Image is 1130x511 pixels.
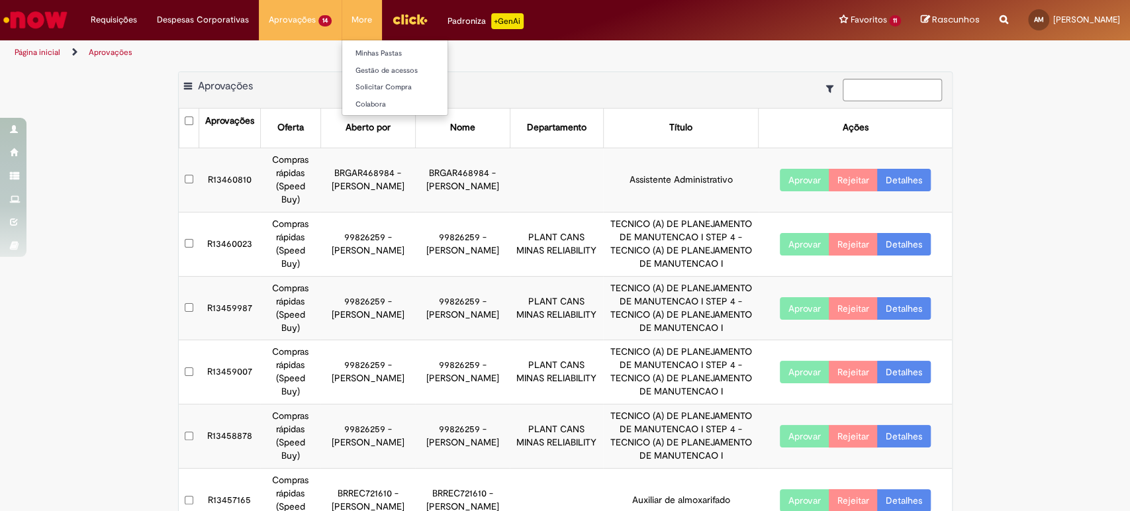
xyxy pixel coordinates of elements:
[603,148,758,212] td: Assistente Administrativo
[491,13,524,29] p: +GenAi
[669,121,692,134] div: Título
[603,276,758,340] td: TECNICO (A) DE PLANEJAMENTO DE MANUTENCAO I STEP 4 - TECNICO (A) DE PLANEJAMENTO DE MANUTENCAO I
[877,169,931,191] a: Detalhes
[352,13,372,26] span: More
[415,276,510,340] td: 99826259 - [PERSON_NAME]
[91,13,137,26] span: Requisições
[527,121,587,134] div: Departamento
[260,148,320,212] td: Compras rápidas (Speed Buy)
[450,121,475,134] div: Nome
[877,425,931,447] a: Detalhes
[603,340,758,404] td: TECNICO (A) DE PLANEJAMENTO DE MANUTENCAO I STEP 4 - TECNICO (A) DE PLANEJAMENTO DE MANUTENCAO I
[1,7,70,33] img: ServiceNow
[269,13,316,26] span: Aprovações
[780,361,829,383] button: Aprovar
[829,169,878,191] button: Rejeitar
[829,233,878,255] button: Rejeitar
[603,404,758,469] td: TECNICO (A) DE PLANEJAMENTO DE MANUTENCAO I STEP 4 - TECNICO (A) DE PLANEJAMENTO DE MANUTENCAO I
[342,80,488,95] a: Solicitar Compra
[877,361,931,383] a: Detalhes
[157,13,249,26] span: Despesas Corporativas
[829,361,878,383] button: Rejeitar
[320,212,415,276] td: 99826259 - [PERSON_NAME]
[415,148,510,212] td: BRGAR468984 - [PERSON_NAME]
[415,212,510,276] td: 99826259 - [PERSON_NAME]
[780,169,829,191] button: Aprovar
[15,47,60,58] a: Página inicial
[89,47,132,58] a: Aprovações
[199,276,260,340] td: R13459987
[842,121,868,134] div: Ações
[199,404,260,469] td: R13458878
[447,13,524,29] div: Padroniza
[320,340,415,404] td: 99826259 - [PERSON_NAME]
[415,404,510,469] td: 99826259 - [PERSON_NAME]
[199,340,260,404] td: R13459007
[199,148,260,212] td: R13460810
[921,14,980,26] a: Rascunhos
[415,340,510,404] td: 99826259 - [PERSON_NAME]
[346,121,391,134] div: Aberto por
[260,276,320,340] td: Compras rápidas (Speed Buy)
[829,297,878,320] button: Rejeitar
[780,425,829,447] button: Aprovar
[199,109,260,148] th: Aprovações
[510,340,603,404] td: PLANT CANS MINAS RELIABILITY
[510,276,603,340] td: PLANT CANS MINAS RELIABILITY
[342,40,448,116] ul: More
[829,425,878,447] button: Rejeitar
[877,233,931,255] a: Detalhes
[780,233,829,255] button: Aprovar
[320,404,415,469] td: 99826259 - [PERSON_NAME]
[510,404,603,469] td: PLANT CANS MINAS RELIABILITY
[889,15,901,26] span: 11
[780,297,829,320] button: Aprovar
[320,148,415,212] td: BRGAR468984 - [PERSON_NAME]
[260,212,320,276] td: Compras rápidas (Speed Buy)
[199,212,260,276] td: R13460023
[932,13,980,26] span: Rascunhos
[260,404,320,469] td: Compras rápidas (Speed Buy)
[877,297,931,320] a: Detalhes
[10,40,743,65] ul: Trilhas de página
[342,46,488,61] a: Minhas Pastas
[1034,15,1044,24] span: AM
[198,79,253,93] span: Aprovações
[320,276,415,340] td: 99826259 - [PERSON_NAME]
[342,64,488,78] a: Gestão de acessos
[1053,14,1120,25] span: [PERSON_NAME]
[318,15,332,26] span: 14
[260,340,320,404] td: Compras rápidas (Speed Buy)
[603,212,758,276] td: TECNICO (A) DE PLANEJAMENTO DE MANUTENCAO I STEP 4 - TECNICO (A) DE PLANEJAMENTO DE MANUTENCAO I
[205,115,254,128] div: Aprovações
[277,121,304,134] div: Oferta
[510,212,603,276] td: PLANT CANS MINAS RELIABILITY
[342,97,488,112] a: Colabora
[392,9,428,29] img: click_logo_yellow_360x200.png
[850,13,886,26] span: Favoritos
[826,84,840,93] i: Mostrar filtros para: Suas Solicitações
